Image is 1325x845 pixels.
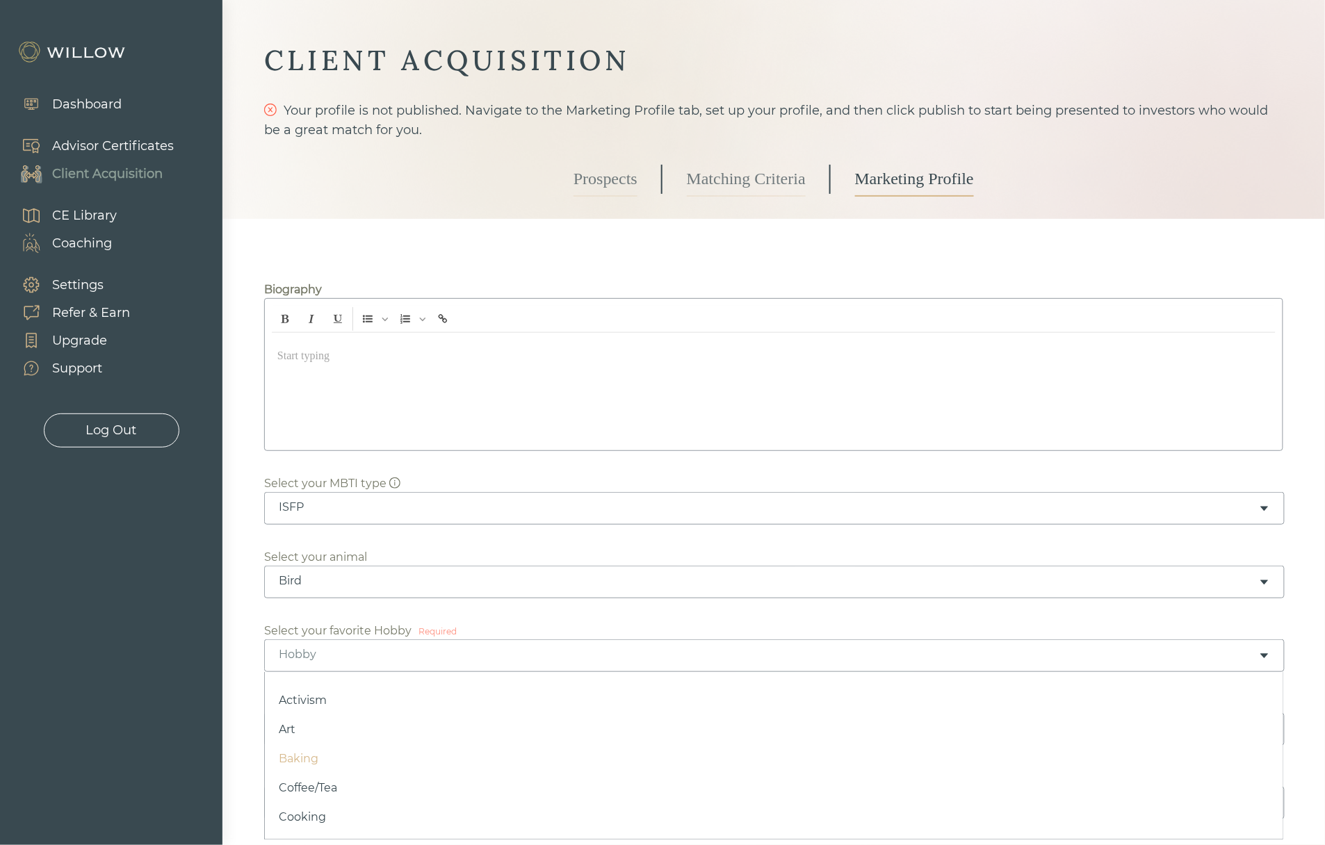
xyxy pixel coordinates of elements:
div: ISFP [279,500,1259,515]
div: Coffee/Tea [279,773,1269,803]
a: Coaching [7,229,117,257]
div: Bird [279,573,1259,589]
div: Support [52,359,102,378]
span: caret-down [1259,650,1270,662]
div: Refer & Earn [52,304,130,322]
a: Settings [7,271,130,299]
div: Hobby [279,647,1259,662]
div: Cooking [279,803,1269,832]
div: Select your animal [264,549,367,566]
div: Settings [52,276,104,295]
div: Advisor Certificates [52,137,174,156]
div: Activism [279,686,1269,715]
div: Log Out [86,421,137,440]
a: Refer & Earn [7,299,130,327]
div: Baking [279,744,1269,773]
img: Willow [17,41,129,63]
a: CE Library [7,202,117,229]
div: Select your favorite Hobby [264,623,412,639]
span: Select your MBTI type [264,477,400,490]
span: Bold [273,307,298,331]
span: Insert Unordered List [355,307,391,331]
span: close-circle [264,104,277,116]
a: Marketing Profile [855,162,974,197]
span: Underline [325,307,350,331]
a: Prospects [574,162,637,197]
span: caret-down [1259,577,1270,588]
a: Dashboard [7,90,122,118]
div: Biography [264,281,322,298]
a: Matching Criteria [687,162,806,197]
div: Coaching [52,234,112,253]
div: Required [418,625,457,638]
div: Dashboard [52,95,122,114]
span: caret-down [1259,503,1270,514]
div: Upgrade [52,331,107,350]
a: Upgrade [7,327,130,354]
span: Insert Ordered List [393,307,429,331]
span: Insert link [430,307,455,331]
span: Italic [299,307,324,331]
div: Your profile is not published. Navigate to the Marketing Profile tab, set up your profile, and th... [264,101,1283,140]
span: info-circle [389,477,400,489]
a: Client Acquisition [7,160,174,188]
a: Advisor Certificates [7,132,174,160]
div: Client Acquisition [52,165,163,183]
div: Art [279,715,1269,744]
div: CE Library [52,206,117,225]
div: CLIENT ACQUISITION [264,42,1283,79]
